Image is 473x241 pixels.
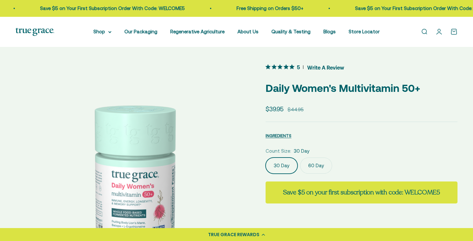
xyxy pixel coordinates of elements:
a: Regenerative Agriculture [170,29,225,34]
button: 5 out 5 stars rating in total 10 reviews. Jump to reviews. [266,62,344,72]
span: Write A Review [307,62,344,72]
compare-at-price: $44.95 [288,106,304,114]
strong: Save $5 on your first subscription with code: WELCOME5 [283,188,440,197]
div: TRUE GRACE REWARDS [208,231,259,238]
a: Our Packaging [124,29,157,34]
sale-price: $39.95 [266,104,284,114]
a: Quality & Testing [271,29,310,34]
a: Store Locator [349,29,380,34]
span: INGREDIENTS [266,133,291,138]
summary: Shop [93,28,111,36]
a: Free Shipping on Orders $50+ [236,5,302,11]
span: 5 [297,63,300,70]
a: About Us [237,29,258,34]
a: Blogs [323,29,336,34]
p: Daily Women's Multivitamin 50+ [266,80,457,96]
legend: Count Size: [266,147,291,155]
p: Save $5 on Your First Subscription Order With Code: WELCOME5 [39,5,184,12]
button: INGREDIENTS [266,132,291,139]
span: 30 Day [294,147,310,155]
